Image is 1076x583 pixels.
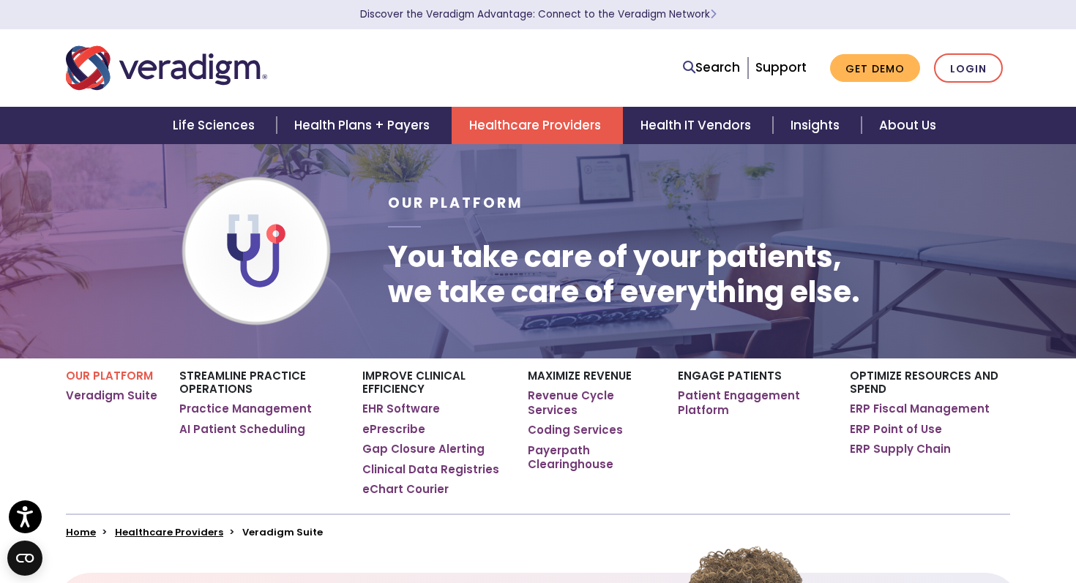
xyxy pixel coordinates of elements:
[7,541,42,576] button: Open CMP widget
[362,482,449,497] a: eChart Courier
[179,422,305,437] a: AI Patient Scheduling
[115,525,223,539] a: Healthcare Providers
[66,388,157,403] a: Veradigm Suite
[362,462,499,477] a: Clinical Data Registries
[773,107,862,144] a: Insights
[678,388,828,417] a: Patient Engagement Platform
[360,7,717,21] a: Discover the Veradigm Advantage: Connect to the Veradigm NetworkLearn More
[277,107,452,144] a: Health Plans + Payers
[528,443,656,472] a: Payerpath Clearinghouse
[850,422,942,437] a: ERP Point of Use
[755,59,807,76] a: Support
[452,107,623,144] a: Healthcare Providers
[850,442,951,456] a: ERP Supply Chain
[623,107,773,144] a: Health IT Vendors
[155,107,277,144] a: Life Sciences
[528,423,623,437] a: Coding Services
[795,492,1058,565] iframe: Drift Chat Widget
[362,442,485,456] a: Gap Closure Alerting
[362,422,425,437] a: ePrescribe
[66,525,96,539] a: Home
[710,7,717,21] span: Learn More
[66,44,267,92] img: Veradigm logo
[934,53,1003,83] a: Login
[862,107,954,144] a: About Us
[528,388,656,417] a: Revenue Cycle Services
[683,58,740,78] a: Search
[388,239,860,309] h1: You take care of your patients, we take care of everything else.
[830,54,920,83] a: Get Demo
[179,402,312,416] a: Practice Management
[850,402,990,416] a: ERP Fiscal Management
[388,193,523,213] span: Our Platform
[362,402,440,416] a: EHR Software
